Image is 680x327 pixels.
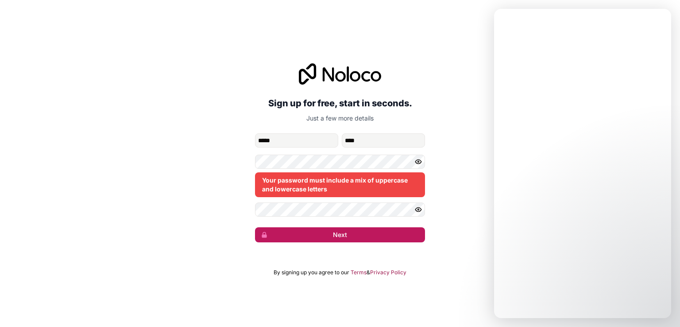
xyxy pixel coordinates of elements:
[255,155,425,169] input: Password
[255,202,425,217] input: Confirm password
[255,133,338,148] input: given-name
[255,172,425,197] div: Your password must include a mix of uppercase and lowercase letters
[494,9,671,318] iframe: Intercom live chat
[255,227,425,242] button: Next
[274,269,349,276] span: By signing up you agree to our
[255,114,425,123] p: Just a few more details
[370,269,406,276] a: Privacy Policy
[367,269,370,276] span: &
[351,269,367,276] a: Terms
[255,95,425,111] h2: Sign up for free, start in seconds.
[342,133,425,148] input: family-name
